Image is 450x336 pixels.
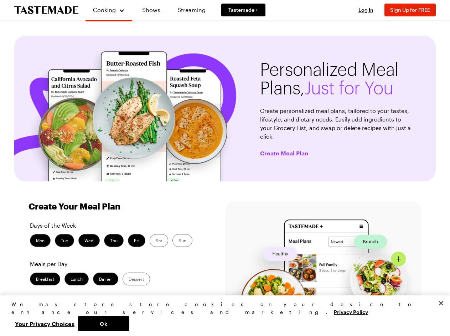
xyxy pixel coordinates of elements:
h1: Personalized Meal Plans, [260,61,414,98]
span: Tastemade + [228,6,258,14]
p: Days of the Week [30,221,202,230]
button: Your Privacy Choices [11,316,78,331]
span: Sign Up for FREE [390,7,430,13]
label: Thu [104,234,124,247]
button: Create Meal Plan [260,149,308,156]
button: Sign Up for FREE [384,4,436,16]
label: Wed [78,234,100,247]
div: We may store store cookies on your device to enhance our services and marketing. [11,300,433,316]
label: Lunch [64,273,89,285]
p: Create personalized meal plans, tailored to your tastes, lifestyle, and dietary needs. Easily add... [260,107,414,141]
div: Privacy [11,300,433,331]
span: Cooking [93,6,116,13]
label: Breakfast [30,273,60,285]
label: Tue [55,234,74,247]
a: To Tastemade Home Page [14,6,78,14]
button: Log In [352,6,380,14]
label: Dessert [123,273,150,285]
label: Fri [128,234,145,247]
button: Cooking [93,3,125,17]
label: Sat [150,234,168,247]
span: Log In [358,7,373,13]
a: More information about your privacy, opens in a new tab [334,308,368,315]
img: personalized meal plans banner [14,41,239,181]
span: Just for You [304,80,393,97]
button: Ok [78,316,129,331]
label: Dinner [93,273,118,285]
label: Sun [172,234,192,247]
p: Meals per Day [30,260,202,268]
button: Close [433,295,449,311]
label: Mon [30,234,51,247]
h1: Create Your Meal Plan [29,201,120,211]
a: Tastemade + [221,4,265,16]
